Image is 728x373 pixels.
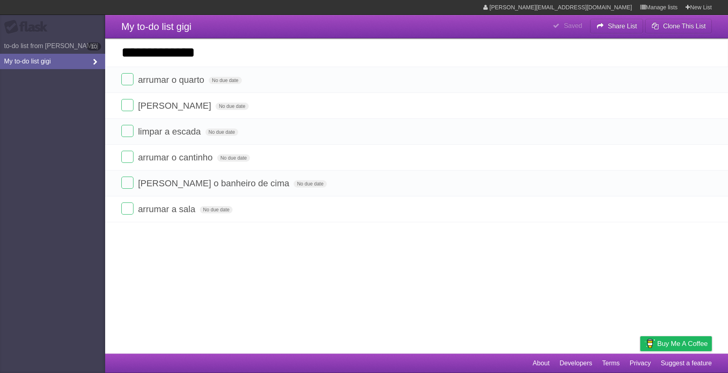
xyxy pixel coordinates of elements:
b: Clone This List [663,23,706,30]
a: Developers [559,356,592,371]
span: limpar a escada [138,126,203,137]
div: Flask [4,20,53,34]
label: Done [121,99,133,111]
img: Buy me a coffee [644,337,655,350]
span: No due date [217,154,250,162]
b: 10 [87,42,101,51]
span: No due date [209,77,241,84]
label: Done [121,177,133,189]
span: No due date [205,129,238,136]
span: No due date [294,180,326,188]
span: No due date [216,103,248,110]
a: Privacy [630,356,651,371]
span: Buy me a coffee [657,337,708,351]
a: About [533,356,550,371]
b: Saved [564,22,582,29]
a: Buy me a coffee [640,336,712,351]
label: Done [121,125,133,137]
span: arrumar o cantinho [138,152,215,162]
label: Done [121,151,133,163]
span: arrumar o quarto [138,75,206,85]
button: Clone This List [645,19,712,34]
span: [PERSON_NAME] [138,101,213,111]
span: arrumar a sala [138,204,197,214]
span: No due date [200,206,233,213]
a: Suggest a feature [661,356,712,371]
label: Done [121,202,133,215]
a: Terms [602,356,620,371]
label: Done [121,73,133,85]
button: Share List [590,19,643,34]
span: My to-do list gigi [121,21,191,32]
span: [PERSON_NAME] o banheiro de cima [138,178,291,188]
b: Share List [608,23,637,30]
